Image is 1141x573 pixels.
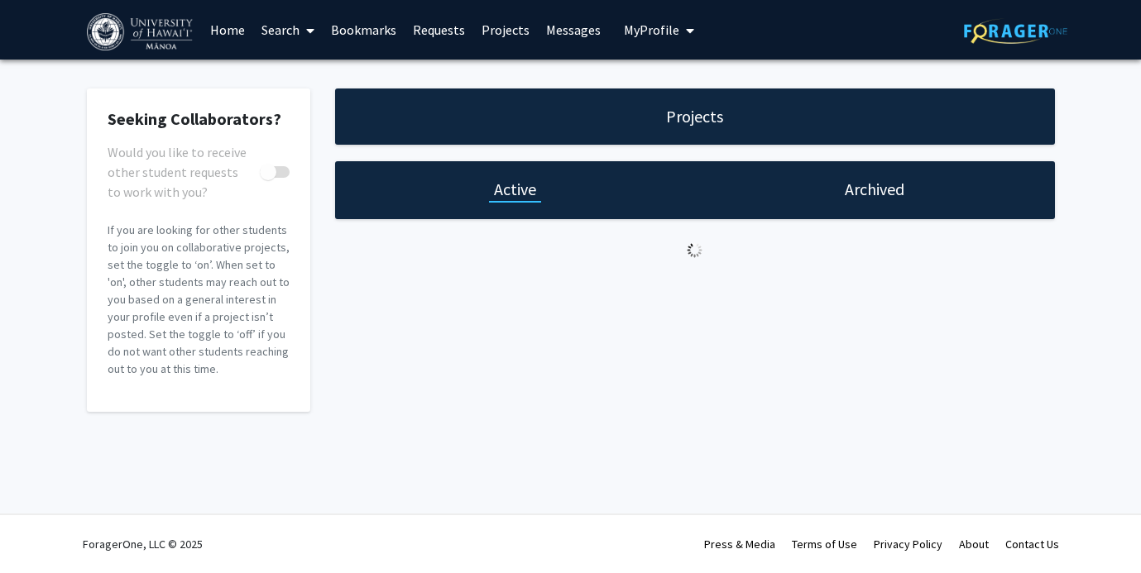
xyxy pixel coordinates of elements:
h1: Archived [845,178,904,201]
a: Search [253,1,323,59]
h1: Active [494,178,536,201]
p: If you are looking for other students to join you on collaborative projects, set the toggle to ‘o... [108,222,290,378]
img: University of Hawaiʻi at Mānoa Logo [87,13,196,50]
h2: Seeking Collaborators? [108,109,290,129]
a: Projects [473,1,538,59]
a: Requests [405,1,473,59]
span: Would you like to receive other student requests to work with you? [108,142,253,202]
a: Privacy Policy [874,537,942,552]
a: Messages [538,1,609,59]
a: Press & Media [704,537,775,552]
a: Terms of Use [792,537,857,552]
img: ForagerOne Logo [964,18,1067,44]
div: ForagerOne, LLC © 2025 [83,515,203,573]
iframe: Chat [12,499,70,561]
span: My Profile [624,21,679,38]
a: Bookmarks [323,1,405,59]
h1: Projects [666,105,723,128]
a: Home [202,1,253,59]
a: Contact Us [1005,537,1059,552]
img: Loading [680,236,709,265]
a: About [959,537,989,552]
